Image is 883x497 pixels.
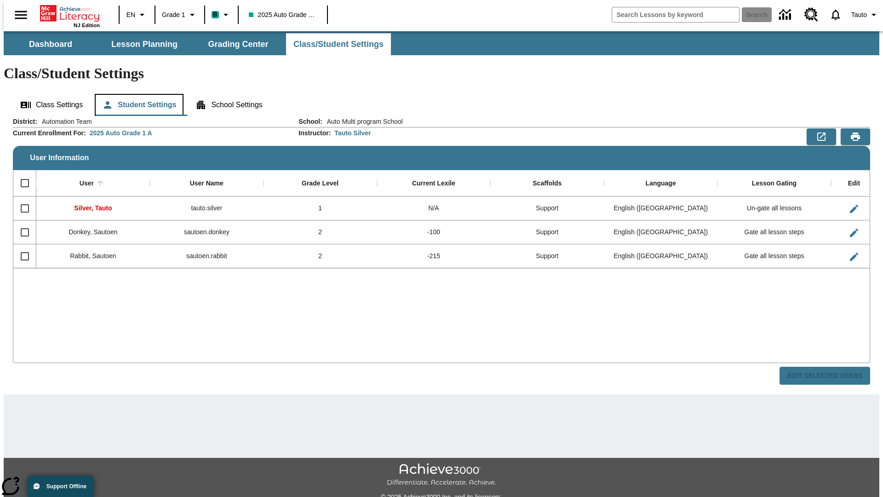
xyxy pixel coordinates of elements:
[74,23,100,28] span: NJ Edition
[841,128,870,145] button: Print Preview
[845,200,863,218] button: Edit User
[264,244,377,268] div: 2
[4,65,879,82] h1: Class/Student Settings
[377,196,491,220] div: N/A
[490,220,604,244] div: Support
[848,6,883,23] button: Profile/Settings
[717,244,831,268] div: Gate all lesson steps
[490,196,604,220] div: Support
[490,244,604,268] div: Support
[30,154,89,162] span: User Information
[69,228,117,236] span: Donkey, Sautoen
[13,129,86,137] h2: Current Enrollment For :
[302,179,338,188] div: Grade Level
[298,118,322,126] h2: School :
[126,10,135,20] span: EN
[70,252,116,260] span: Rabbit, Sautoen
[377,244,491,268] div: -215
[845,224,863,242] button: Edit User
[646,179,676,188] div: Language
[799,2,824,27] a: Resource Center, Will open in new tab
[46,483,86,490] span: Support Offline
[208,6,235,23] button: Boost Class color is teal. Change class color
[286,33,391,55] button: Class/Student Settings
[604,196,717,220] div: English (US)
[162,10,185,20] span: Grade 1
[13,118,37,126] h2: District :
[264,196,377,220] div: 1
[13,94,90,116] button: Class Settings
[604,220,717,244] div: English (US)
[845,248,863,266] button: Edit User
[13,94,870,116] div: Class/Student Settings
[190,179,224,188] div: User Name
[377,220,491,244] div: -100
[80,179,94,188] div: User
[533,179,562,188] div: Scaffolds
[90,128,152,138] div: 2025 Auto Grade 1 A
[40,4,100,23] a: Home
[717,220,831,244] div: Gate all lesson steps
[264,220,377,244] div: 2
[40,3,100,28] div: Home
[249,10,317,20] span: 2025 Auto Grade 1 A
[13,117,870,385] div: User Information
[7,1,34,29] button: Open side menu
[150,196,264,220] div: tauto.silver
[188,94,269,116] button: School Settings
[387,463,496,487] img: Achieve3000 Differentiate Accelerate Achieve
[774,2,799,28] a: Data Center
[122,6,152,23] button: Language: EN, Select a language
[74,204,112,212] span: Silver, Tauto
[95,94,183,116] button: Student Settings
[604,244,717,268] div: English (US)
[717,196,831,220] div: Un-gate all lessons
[150,244,264,268] div: sautoen.rabbit
[322,117,403,126] span: Auto Multi program School
[612,7,739,22] input: search field
[158,6,201,23] button: Grade: Grade 1, Select a grade
[98,33,190,55] button: Lesson Planning
[4,31,879,55] div: SubNavbar
[28,476,94,497] button: Support Offline
[192,33,284,55] button: Grading Center
[4,33,392,55] div: SubNavbar
[851,10,867,20] span: Tauto
[5,33,97,55] button: Dashboard
[334,128,371,138] div: Tauto Silver
[298,129,331,137] h2: Instructor :
[213,9,218,20] span: B
[412,179,455,188] div: Current Lexile
[150,220,264,244] div: sautoen.donkey
[752,179,797,188] div: Lesson Gating
[824,3,848,27] a: Notifications
[848,179,860,188] div: Edit
[807,128,836,145] button: Export to CSV
[37,117,92,126] span: Automation Team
